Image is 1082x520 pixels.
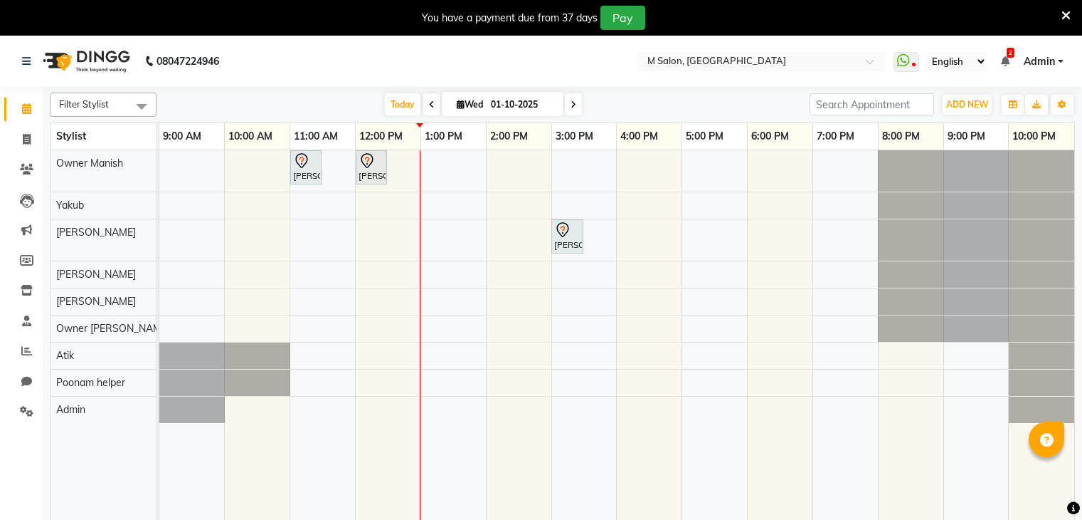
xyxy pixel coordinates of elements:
[946,99,988,110] span: ADD NEW
[56,130,86,142] span: Stylist
[56,322,170,335] span: Owner [PERSON_NAME]
[422,11,598,26] div: You have a payment due from 37 days
[290,126,341,147] a: 11:00 AM
[453,99,487,110] span: Wed
[292,152,320,182] div: [PERSON_NAME], TK01, 11:00 AM-11:30 AM, NANOSHINE LUXURY TREATMENT - Long 11000
[600,6,645,30] button: Pay
[159,126,205,147] a: 9:00 AM
[879,126,923,147] a: 8:00 PM
[617,126,662,147] a: 4:00 PM
[385,93,420,115] span: Today
[421,126,466,147] a: 1:00 PM
[56,268,136,281] span: [PERSON_NAME]
[1024,54,1055,69] span: Admin
[487,94,558,115] input: 2025-10-01
[813,126,858,147] a: 7:00 PM
[157,41,219,81] b: 08047224946
[682,126,727,147] a: 5:00 PM
[553,222,582,251] div: [PERSON_NAME], TK03, 03:00 PM-03:30 PM, Root Touch-up (upto 1 inches) [MEDICAL_DATA] free
[1007,48,1014,58] span: 2
[810,93,934,115] input: Search Appointment
[357,152,386,182] div: [PERSON_NAME], TK02, 12:00 PM-12:30 PM, HIGHLIGHTS- WOMEN - Long
[748,126,792,147] a: 6:00 PM
[487,126,531,147] a: 2:00 PM
[56,376,125,389] span: Poonam helper
[56,349,74,362] span: Atik
[56,403,85,416] span: Admin
[552,126,597,147] a: 3:00 PM
[56,295,136,308] span: [PERSON_NAME]
[1022,463,1068,506] iframe: chat widget
[356,126,406,147] a: 12:00 PM
[225,126,276,147] a: 10:00 AM
[56,226,136,239] span: [PERSON_NAME]
[943,95,992,115] button: ADD NEW
[1001,55,1009,68] a: 2
[56,157,123,170] span: Owner Manish
[36,41,134,81] img: logo
[1009,126,1059,147] a: 10:00 PM
[944,126,989,147] a: 9:00 PM
[56,199,84,212] span: Yakub
[59,98,109,110] span: Filter Stylist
